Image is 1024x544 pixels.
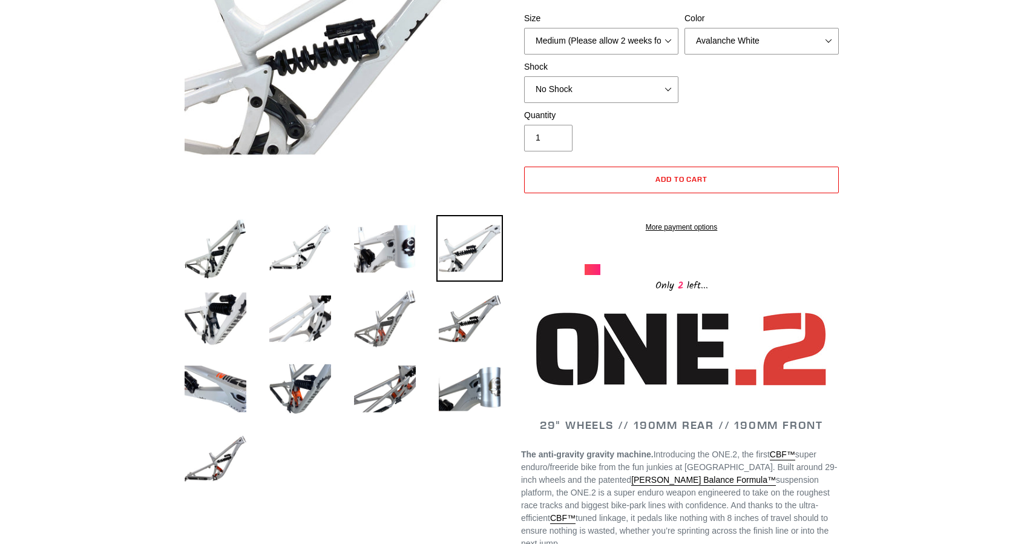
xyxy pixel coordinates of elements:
img: Load image into Gallery viewer, ONE.2 Super Enduro - Frameset [182,426,249,493]
div: Only left... [585,275,778,294]
strong: The anti-gravity gravity machine. [521,449,654,459]
button: Add to cart [524,167,839,193]
label: Size [524,12,678,25]
span: super enduro/freeride bike from the fun junkies at [GEOGRAPHIC_DATA]. Built around 29-inch wheels... [521,449,837,485]
img: Load image into Gallery viewer, ONE.2 Super Enduro - Frameset [267,285,333,352]
span: Introducing the ONE.2, the first [654,449,770,459]
span: 29" WHEELS // 190MM REAR // 190MM FRONT [540,418,823,432]
span: Add to cart [655,174,708,184]
img: Load image into Gallery viewer, ONE.2 Super Enduro - Frameset [436,215,503,282]
a: [PERSON_NAME] Balance Formula™ [631,475,776,486]
a: CBF™ [770,449,795,460]
a: CBF™ [550,513,576,524]
img: Load image into Gallery viewer, ONE.2 Super Enduro - Frameset [267,356,333,422]
img: Load image into Gallery viewer, ONE.2 Super Enduro - Frameset [352,356,418,422]
img: Load image into Gallery viewer, ONE.2 Super Enduro - Frameset [352,215,418,282]
label: Color [684,12,839,25]
img: Load image into Gallery viewer, ONE.2 Super Enduro - Frameset [352,285,418,352]
label: Shock [524,61,678,73]
a: More payment options [524,222,839,233]
img: Load image into Gallery viewer, ONE.2 Super Enduro - Frameset [182,356,249,422]
img: Load image into Gallery viewer, ONE.2 Super Enduro - Frameset [436,356,503,422]
label: Quantity [524,109,678,122]
img: Load image into Gallery viewer, ONE.2 Super Enduro - Frameset [267,215,333,282]
img: Load image into Gallery viewer, ONE.2 Super Enduro - Frameset [182,285,249,352]
span: 2 [674,278,687,293]
img: Load image into Gallery viewer, ONE.2 Super Enduro - Frameset [436,285,503,352]
img: Load image into Gallery viewer, ONE.2 Super Enduro - Frameset [182,215,249,282]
